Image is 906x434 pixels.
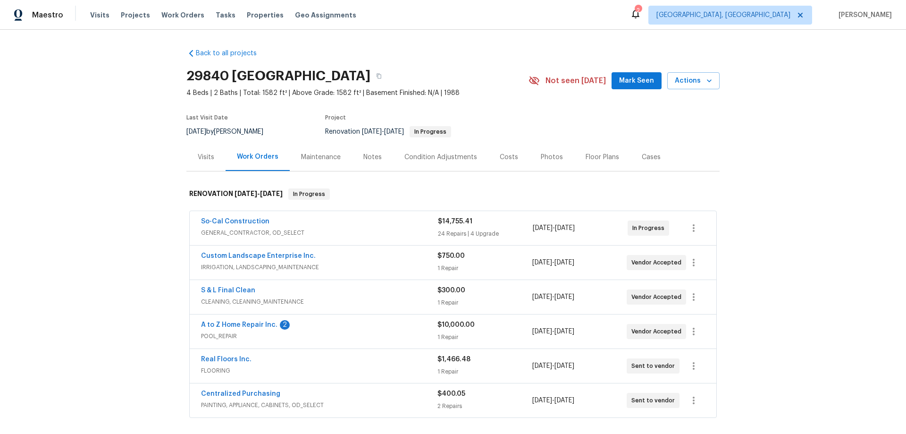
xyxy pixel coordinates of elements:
span: - [532,361,574,371]
span: IRRIGATION, LANDSCAPING_MAINTENANCE [201,263,437,272]
span: In Progress [411,129,450,135]
span: [DATE] [532,363,552,369]
a: So-Cal Construction [201,218,269,225]
div: Photos [541,153,563,162]
div: Condition Adjustments [404,153,477,162]
span: In Progress [632,223,668,233]
span: - [235,190,283,197]
div: Cases [642,153,661,162]
span: Project [325,115,346,120]
a: Centralized Purchasing [201,391,280,397]
span: Vendor Accepted [631,327,685,336]
span: [DATE] [235,190,257,197]
div: 1 Repair [437,298,532,307]
div: Floor Plans [586,153,619,162]
span: - [532,258,574,267]
a: Real Floors Inc. [201,356,252,363]
div: by [PERSON_NAME] [186,126,275,137]
span: $10,000.00 [437,322,475,328]
span: [DATE] [554,397,574,404]
span: [DATE] [554,294,574,300]
span: $1,466.48 [437,356,470,363]
h2: 29840 [GEOGRAPHIC_DATA] [186,71,370,81]
span: Vendor Accepted [631,258,685,267]
span: Vendor Accepted [631,292,685,302]
div: Visits [198,153,214,162]
button: Actions [667,72,720,90]
div: Maintenance [301,153,341,162]
span: Actions [675,75,712,87]
span: $14,755.41 [438,218,472,225]
span: $300.00 [437,287,465,294]
span: Properties [247,10,284,20]
span: 4 Beds | 2 Baths | Total: 1582 ft² | Above Grade: 1582 ft² | Basement Finished: N/A | 1988 [186,88,528,98]
span: - [532,327,574,336]
div: 2 [635,6,641,15]
span: [DATE] [554,328,574,335]
span: [DATE] [532,294,552,300]
span: Geo Assignments [295,10,356,20]
span: [DATE] [532,328,552,335]
div: 1 Repair [437,367,532,376]
span: $750.00 [437,253,465,259]
span: [DATE] [532,259,552,266]
a: A to Z Home Repair Inc. [201,322,277,328]
span: [DATE] [260,190,283,197]
span: In Progress [289,189,329,199]
span: [DATE] [554,363,574,369]
span: POOL_REPAIR [201,332,437,341]
span: FLOORING [201,366,437,375]
span: Sent to vendor [631,396,679,405]
span: - [533,223,575,233]
div: Notes [363,153,382,162]
div: 2 [280,320,290,330]
span: Not seen [DATE] [545,76,606,85]
a: Custom Landscape Enterprise Inc. [201,253,316,259]
span: Sent to vendor [631,361,679,371]
span: - [362,128,404,135]
div: 1 Repair [437,264,532,273]
div: 2 Repairs [437,401,532,411]
span: Work Orders [161,10,204,20]
a: Back to all projects [186,49,277,58]
span: CLEANING, CLEANING_MAINTENANCE [201,297,437,306]
span: [DATE] [533,225,553,231]
button: Copy Address [370,68,387,85]
div: Costs [500,153,518,162]
span: [DATE] [532,397,552,404]
span: - [532,292,574,302]
span: [DATE] [362,128,382,135]
span: $400.05 [437,391,465,397]
span: Mark Seen [619,75,654,87]
span: GENERAL_CONTRACTOR, OD_SELECT [201,228,438,238]
span: Last Visit Date [186,115,228,120]
span: Projects [121,10,150,20]
div: 1 Repair [437,332,532,342]
span: [GEOGRAPHIC_DATA], [GEOGRAPHIC_DATA] [656,10,790,20]
span: [DATE] [554,259,574,266]
span: [PERSON_NAME] [835,10,892,20]
h6: RENOVATION [189,188,283,200]
span: - [532,396,574,405]
div: 24 Repairs | 4 Upgrade [438,229,533,238]
a: S & L Final Clean [201,287,255,294]
span: Tasks [216,12,235,18]
span: Visits [90,10,109,20]
span: [DATE] [384,128,404,135]
span: Maestro [32,10,63,20]
span: PAINTING, APPLIANCE, CABINETS, OD_SELECT [201,400,437,410]
button: Mark Seen [612,72,662,90]
div: Work Orders [237,152,278,162]
div: RENOVATION [DATE]-[DATE]In Progress [186,179,720,209]
span: [DATE] [186,128,206,135]
span: Renovation [325,128,451,135]
span: [DATE] [555,225,575,231]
